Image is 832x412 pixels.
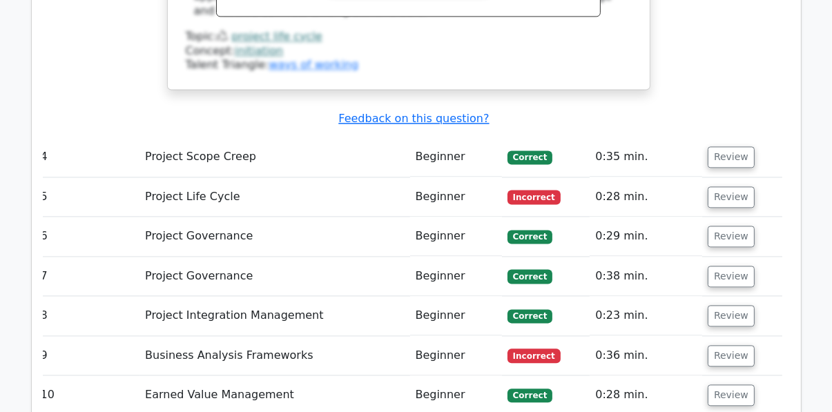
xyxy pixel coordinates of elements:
[507,190,561,204] span: Incorrect
[507,230,552,244] span: Correct
[139,257,409,296] td: Project Governance
[590,336,702,375] td: 0:36 min.
[590,177,702,217] td: 0:28 min.
[186,44,632,59] div: Concept:
[708,384,755,406] button: Review
[410,137,502,177] td: Beginner
[186,30,632,44] div: Topic:
[708,186,755,208] button: Review
[507,389,552,402] span: Correct
[507,269,552,283] span: Correct
[590,137,702,177] td: 0:35 min.
[507,349,561,362] span: Incorrect
[590,257,702,296] td: 0:38 min.
[507,309,552,323] span: Correct
[35,296,140,335] td: 8
[231,30,322,43] a: project life cycle
[410,257,502,296] td: Beginner
[235,44,283,57] a: initiation
[708,345,755,366] button: Review
[410,217,502,256] td: Beginner
[269,58,358,71] a: ways of working
[410,296,502,335] td: Beginner
[708,266,755,287] button: Review
[708,226,755,247] button: Review
[590,217,702,256] td: 0:29 min.
[708,146,755,168] button: Review
[590,296,702,335] td: 0:23 min.
[139,217,409,256] td: Project Governance
[708,305,755,326] button: Review
[507,150,552,164] span: Correct
[186,30,632,72] div: Talent Triangle:
[410,177,502,217] td: Beginner
[410,336,502,375] td: Beginner
[35,137,140,177] td: 4
[35,257,140,296] td: 7
[139,177,409,217] td: Project Life Cycle
[338,112,489,125] a: Feedback on this question?
[139,137,409,177] td: Project Scope Creep
[35,336,140,375] td: 9
[35,217,140,256] td: 6
[139,336,409,375] td: Business Analysis Frameworks
[35,177,140,217] td: 5
[139,296,409,335] td: Project Integration Management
